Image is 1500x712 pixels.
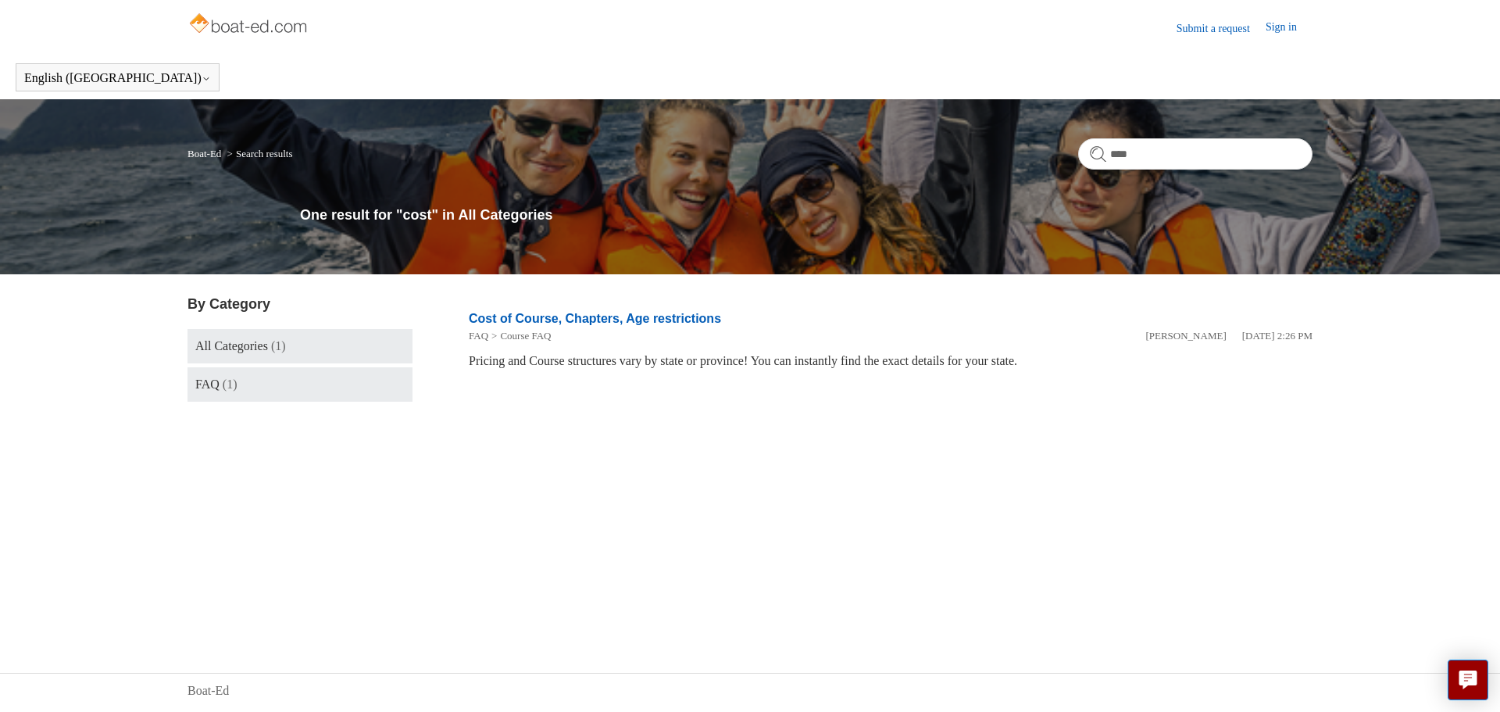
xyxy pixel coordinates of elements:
[500,330,551,342] a: Course FAQ
[195,377,220,391] span: FAQ
[224,148,293,159] li: Search results
[187,148,224,159] li: Boat-Ed
[1448,660,1488,700] button: Live chat
[187,294,412,315] h3: By Category
[469,312,721,325] a: Cost of Course, Chapters, Age restrictions
[187,148,221,159] a: Boat-Ed
[469,330,488,342] a: FAQ
[300,205,1312,226] h1: One result for "cost" in All Categories
[469,352,1312,370] div: Pricing and Course structures vary by state or province! You can instantly find the exact details...
[469,328,488,344] li: FAQ
[271,339,286,352] span: (1)
[187,682,229,700] a: Boat-Ed
[223,377,237,391] span: (1)
[488,328,551,344] li: Course FAQ
[1078,138,1312,170] input: Search
[187,9,312,41] img: Boat-Ed Help Center home page
[1242,330,1312,342] time: 05/09/2024, 14:26
[1177,20,1266,37] a: Submit a request
[195,339,268,352] span: All Categories
[1266,19,1312,38] a: Sign in
[24,71,211,85] button: English ([GEOGRAPHIC_DATA])
[187,329,412,363] a: All Categories (1)
[1145,328,1226,344] li: [PERSON_NAME]
[187,367,412,402] a: FAQ (1)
